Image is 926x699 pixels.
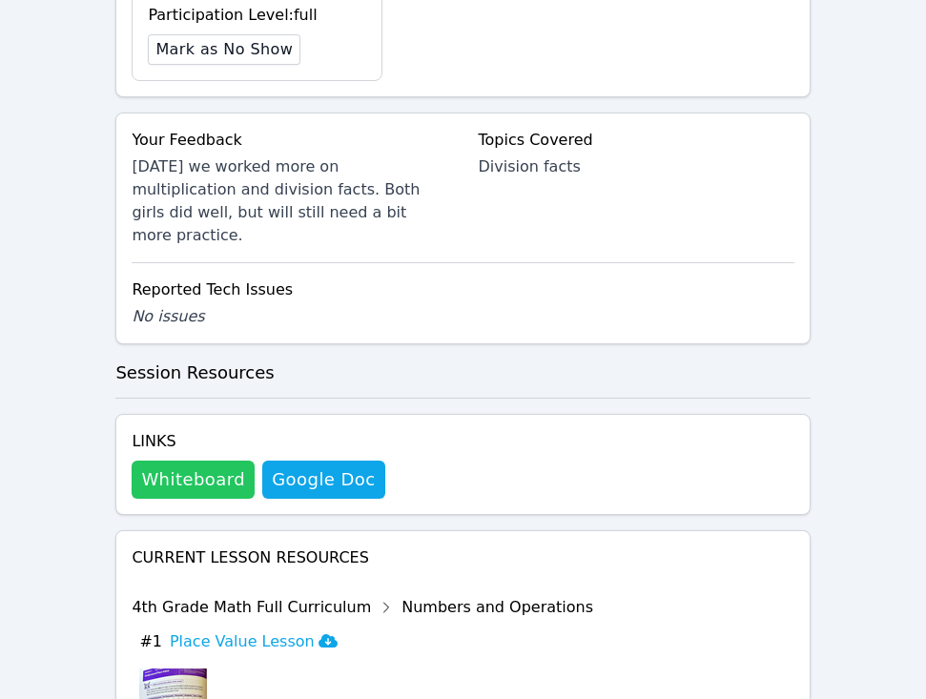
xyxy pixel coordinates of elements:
a: Google Doc [262,461,384,499]
button: Mark as No Show [148,34,300,65]
button: #1Place Value Lesson [139,630,593,653]
button: Whiteboard [132,461,255,499]
div: 4th Grade Math Full Curriculum Numbers and Operations [132,592,593,623]
div: Topics Covered [479,129,794,152]
h3: Place Value Lesson [170,630,338,653]
h3: Session Resources [115,360,810,386]
div: [DATE] we worked more on multiplication and division facts. Both girls did well, but will still n... [132,155,447,247]
div: Your Feedback [132,129,447,152]
span: # 1 [139,630,162,653]
h4: Links [132,430,384,453]
div: Reported Tech Issues [132,278,793,301]
div: Division facts [479,155,794,178]
span: No issues [132,307,204,325]
div: Participation Level: full [148,4,365,27]
h4: Current Lesson Resources [132,546,793,569]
